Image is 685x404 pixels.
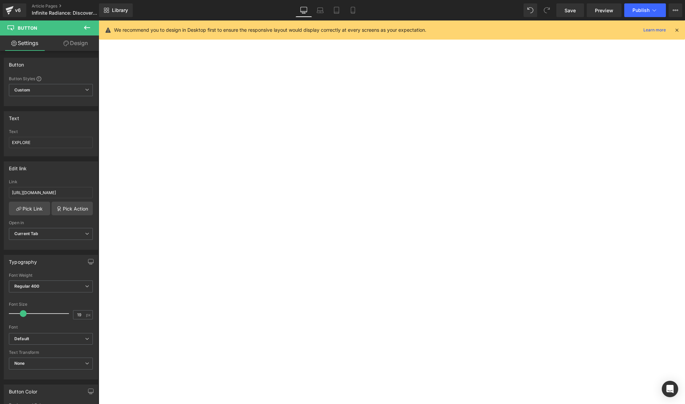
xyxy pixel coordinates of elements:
input: https://your-shop.myshopify.com [9,187,93,198]
div: Text [9,129,93,134]
a: Preview [587,3,622,17]
div: Text [9,112,19,121]
div: Open Intercom Messenger [662,381,678,397]
b: None [14,361,25,366]
a: Tablet [328,3,345,17]
b: Current Tab [14,231,39,236]
a: Pick Action [52,202,93,215]
a: Laptop [312,3,328,17]
div: Text Transform [9,350,93,355]
button: Redo [540,3,554,17]
span: Publish [632,8,650,13]
a: Desktop [296,3,312,17]
span: Button [18,25,37,31]
div: v6 [14,6,22,15]
p: We recommend you to design in Desktop first to ensure the responsive layout would display correct... [114,26,426,34]
div: Font Size [9,302,93,307]
span: Save [565,7,576,14]
button: Publish [624,3,666,17]
span: Preview [595,7,613,14]
div: Link [9,179,93,184]
div: Edit link [9,162,27,171]
div: Button [9,58,24,68]
div: Font [9,325,93,330]
div: Open in [9,220,93,225]
span: px [86,313,92,317]
a: Article Pages [32,3,110,9]
a: New Library [99,3,133,17]
a: v6 [3,3,26,17]
a: Mobile [345,3,361,17]
div: Button Color [9,385,37,394]
div: Button Styles [9,76,93,81]
button: Undo [524,3,537,17]
span: Library [112,7,128,13]
div: Typography [9,255,37,265]
div: Font Weight [9,273,93,278]
span: Infinite Radiance: Discover the Eternity Bracelet [32,10,97,16]
button: More [669,3,682,17]
a: Design [51,35,100,51]
i: Default [14,336,29,342]
b: Custom [14,87,30,93]
a: Learn more [641,26,669,34]
b: Regular 400 [14,284,40,289]
a: Pick Link [9,202,50,215]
